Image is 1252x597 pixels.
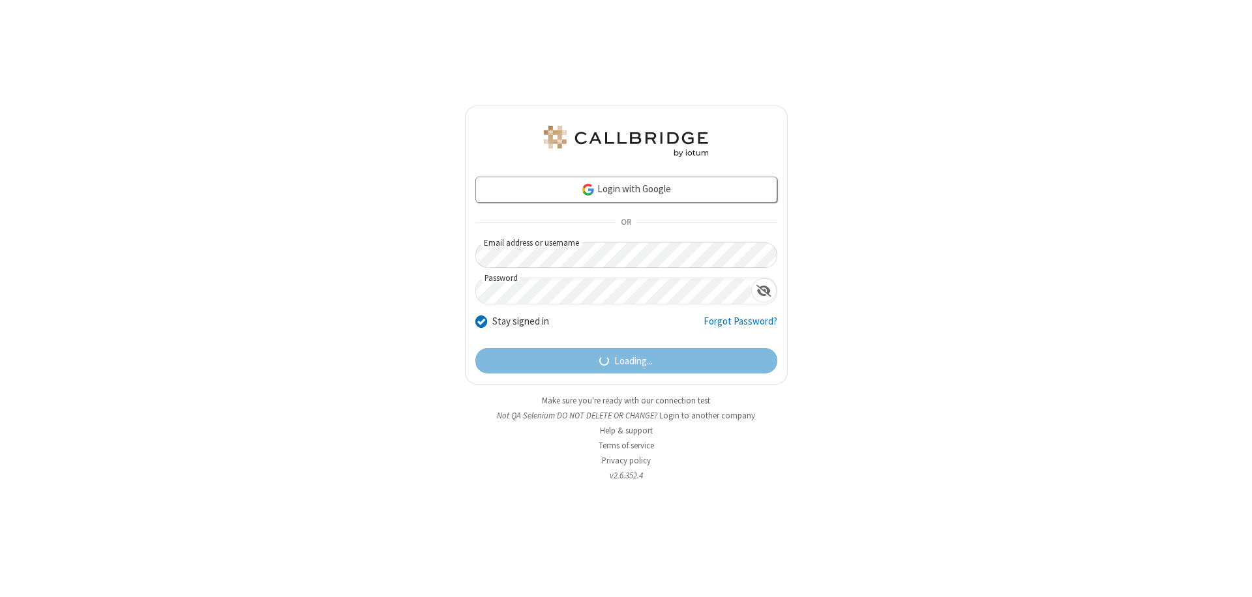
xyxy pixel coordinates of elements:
button: Loading... [475,348,777,374]
li: Not QA Selenium DO NOT DELETE OR CHANGE? [465,409,788,422]
a: Forgot Password? [704,314,777,339]
a: Privacy policy [602,455,651,466]
a: Help & support [600,425,653,436]
img: QA Selenium DO NOT DELETE OR CHANGE [541,126,711,157]
li: v2.6.352.4 [465,469,788,482]
input: Password [476,278,751,304]
span: OR [616,214,636,232]
div: Show password [751,278,777,302]
label: Stay signed in [492,314,549,329]
button: Login to another company [659,409,755,422]
a: Login with Google [475,177,777,203]
a: Make sure you're ready with our connection test [542,395,710,406]
img: google-icon.png [581,182,595,197]
iframe: Chat [1219,563,1242,588]
a: Terms of service [599,440,654,451]
input: Email address or username [475,242,777,268]
span: Loading... [614,354,653,369]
